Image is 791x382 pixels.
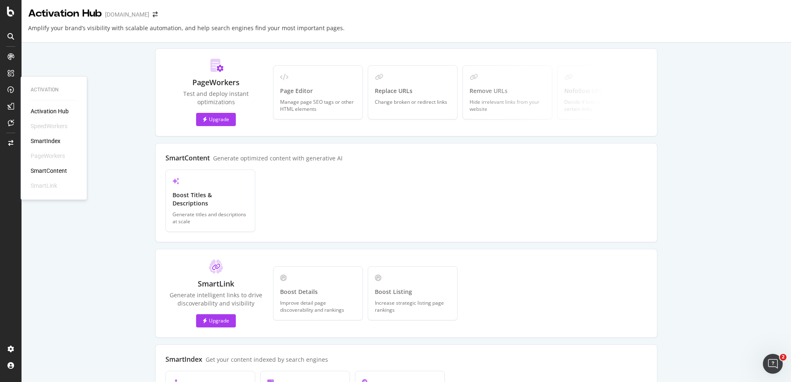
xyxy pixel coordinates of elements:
div: Upgrade [203,317,229,324]
div: Get your content indexed by search engines [206,356,328,363]
div: Manage page SEO tags or other HTML elements [280,98,356,112]
div: Boost Listing [375,288,451,296]
div: SpeedWorkers [31,122,67,130]
a: SmartContent [31,167,67,175]
div: [DOMAIN_NAME] [105,10,149,19]
div: Generate intelligent links to drive discoverability and visibility [165,291,266,308]
div: Generate titles and descriptions at scale [173,211,248,225]
div: Boost Titles & Descriptions [173,191,248,208]
div: Generate optimized content with generative AI [213,154,343,162]
iframe: Intercom live chat [763,354,783,374]
div: arrow-right-arrow-left [153,12,158,17]
img: ClT5ayua.svg [209,259,223,274]
div: Test and deploy instant optimizations [165,90,266,106]
div: SmartIndex [165,355,202,364]
div: Activation Hub [28,7,102,21]
div: SmartContent [165,153,210,162]
div: Change broken or redirect links [375,98,451,105]
div: Page Editor [280,87,356,95]
div: SmartLink [198,279,234,289]
div: PageWorkers [192,77,240,88]
span: 2 [780,354,786,361]
div: Upgrade [203,116,229,123]
div: Increase strategic listing page rankings [375,299,451,313]
button: Upgrade [196,113,236,126]
div: Boost Details [280,288,356,296]
a: SmartIndex [31,137,60,145]
a: Activation Hub [31,107,69,115]
div: Improve detail page discoverability and rankings [280,299,356,313]
div: Activation [31,86,77,93]
div: PageWorkers [31,152,65,160]
a: Boost Titles & DescriptionsGenerate titles and descriptions at scale [165,170,255,232]
div: Replace URLs [375,87,451,95]
div: SmartLink [31,181,57,190]
button: Upgrade [196,314,236,327]
div: Amplify your brand’s visibility with scalable automation, and help search engines find your most ... [28,24,345,39]
img: Do_Km7dJ.svg [208,59,224,72]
